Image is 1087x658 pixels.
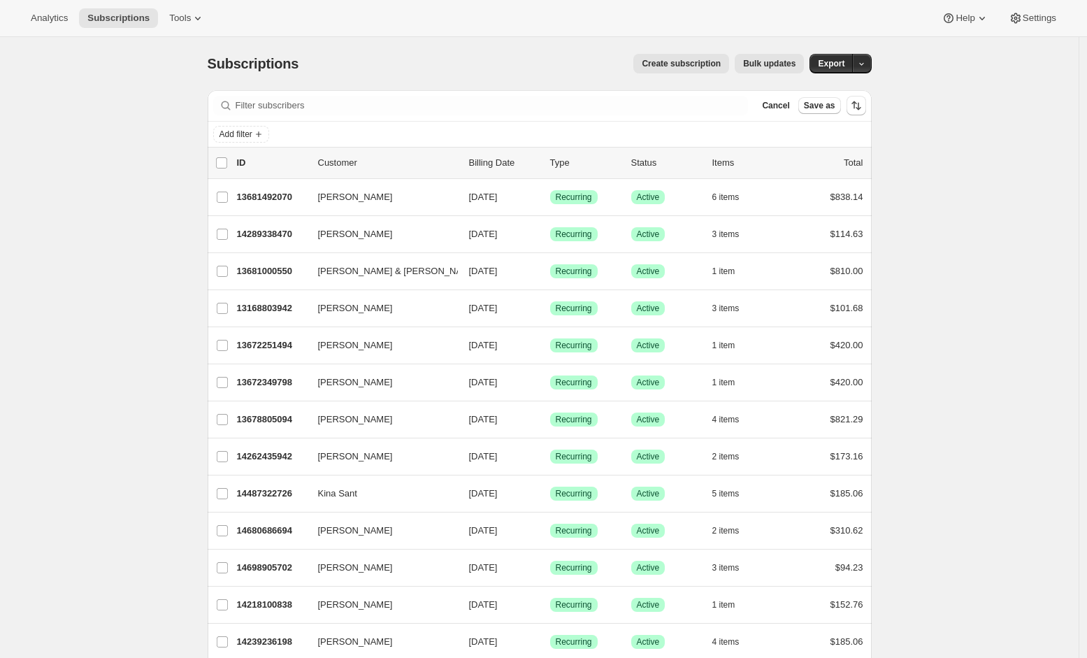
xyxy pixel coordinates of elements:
[637,266,660,277] span: Active
[830,266,863,276] span: $810.00
[469,266,498,276] span: [DATE]
[712,224,755,244] button: 3 items
[712,558,755,578] button: 3 items
[830,192,863,202] span: $838.14
[237,447,863,466] div: 14262435942[PERSON_NAME][DATE]SuccessRecurringSuccessActive2 items$173.16
[637,229,660,240] span: Active
[469,156,539,170] p: Billing Date
[310,408,449,431] button: [PERSON_NAME]
[469,599,498,610] span: [DATE]
[469,488,498,499] span: [DATE]
[310,557,449,579] button: [PERSON_NAME]
[642,58,721,69] span: Create subscription
[237,299,863,318] div: 13168803942[PERSON_NAME][DATE]SuccessRecurringSuccessActive3 items$101.68
[556,414,592,425] span: Recurring
[798,97,841,114] button: Save as
[469,229,498,239] span: [DATE]
[712,447,755,466] button: 2 items
[237,156,863,170] div: IDCustomerBilling DateTypeStatusItemsTotal
[237,524,307,538] p: 14680686694
[712,262,751,281] button: 1 item
[830,488,863,499] span: $185.06
[712,525,740,536] span: 2 items
[847,96,866,115] button: Sort the results
[31,13,68,24] span: Analytics
[169,13,191,24] span: Tools
[712,632,755,652] button: 4 items
[318,450,393,464] span: [PERSON_NAME]
[556,562,592,573] span: Recurring
[318,227,393,241] span: [PERSON_NAME]
[469,525,498,536] span: [DATE]
[743,58,796,69] span: Bulk updates
[237,561,307,575] p: 14698905702
[735,54,804,73] button: Bulk updates
[637,562,660,573] span: Active
[712,414,740,425] span: 4 items
[310,445,449,468] button: [PERSON_NAME]
[318,301,393,315] span: [PERSON_NAME]
[318,413,393,427] span: [PERSON_NAME]
[318,635,393,649] span: [PERSON_NAME]
[956,13,974,24] span: Help
[236,96,749,115] input: Filter subscribers
[213,126,269,143] button: Add filter
[835,562,863,573] span: $94.23
[830,525,863,536] span: $310.62
[318,598,393,612] span: [PERSON_NAME]
[318,190,393,204] span: [PERSON_NAME]
[712,299,755,318] button: 3 items
[830,636,863,647] span: $185.06
[237,487,307,501] p: 14487322726
[310,594,449,616] button: [PERSON_NAME]
[712,377,735,388] span: 1 item
[762,100,789,111] span: Cancel
[637,303,660,314] span: Active
[237,156,307,170] p: ID
[712,340,735,351] span: 1 item
[237,413,307,427] p: 13678805094
[237,264,307,278] p: 13681000550
[550,156,620,170] div: Type
[237,373,863,392] div: 13672349798[PERSON_NAME][DATE]SuccessRecurringSuccessActive1 item$420.00
[469,451,498,462] span: [DATE]
[556,192,592,203] span: Recurring
[469,414,498,424] span: [DATE]
[637,636,660,648] span: Active
[830,451,863,462] span: $173.16
[637,340,660,351] span: Active
[237,632,863,652] div: 14239236198[PERSON_NAME][DATE]SuccessRecurringSuccessActive4 items$185.06
[844,156,863,170] p: Total
[318,561,393,575] span: [PERSON_NAME]
[318,376,393,389] span: [PERSON_NAME]
[830,377,863,387] span: $420.00
[310,631,449,653] button: [PERSON_NAME]
[637,599,660,610] span: Active
[712,156,782,170] div: Items
[556,340,592,351] span: Recurring
[310,223,449,245] button: [PERSON_NAME]
[237,635,307,649] p: 14239236198
[637,414,660,425] span: Active
[712,636,740,648] span: 4 items
[637,451,660,462] span: Active
[208,56,299,71] span: Subscriptions
[237,598,307,612] p: 14218100838
[830,229,863,239] span: $114.63
[237,190,307,204] p: 13681492070
[556,377,592,388] span: Recurring
[237,484,863,503] div: 14487322726Kina Sant[DATE]SuccessRecurringSuccessActive5 items$185.06
[712,484,755,503] button: 5 items
[1000,8,1065,28] button: Settings
[237,521,863,541] div: 14680686694[PERSON_NAME][DATE]SuccessRecurringSuccessActive2 items$310.62
[712,229,740,240] span: 3 items
[809,54,853,73] button: Export
[637,488,660,499] span: Active
[830,599,863,610] span: $152.76
[318,264,479,278] span: [PERSON_NAME] & [PERSON_NAME]
[556,599,592,610] span: Recurring
[712,521,755,541] button: 2 items
[310,260,449,282] button: [PERSON_NAME] & [PERSON_NAME]
[712,336,751,355] button: 1 item
[310,334,449,357] button: [PERSON_NAME]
